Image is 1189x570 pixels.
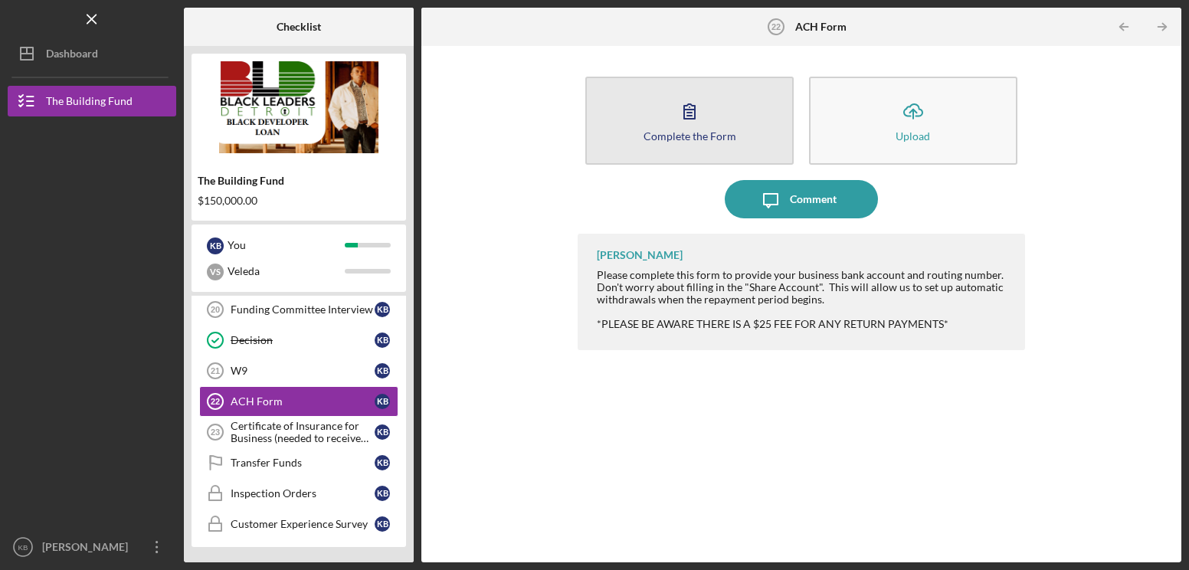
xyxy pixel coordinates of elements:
div: Decision [231,334,375,346]
div: K B [375,455,390,470]
div: The Building Fund [46,86,133,120]
button: Complete the Form [585,77,794,165]
div: You [228,232,345,258]
div: Certificate of Insurance for Business (needed to receive funds) [231,420,375,444]
a: 23Certificate of Insurance for Business (needed to receive funds)KB [199,417,398,447]
div: $150,000.00 [198,195,400,207]
div: V S [207,264,224,280]
div: K B [375,302,390,317]
div: Customer Experience Survey [231,518,375,530]
div: Comment [790,180,837,218]
div: K B [375,363,390,378]
div: *PLEASE BE AWARE THERE IS A $25 FEE FOR ANY RETURN PAYMENTS* [597,318,1009,330]
div: ACH Form [231,395,375,408]
div: K B [207,237,224,254]
div: Inspection Orders [231,487,375,500]
button: Upload [809,77,1017,165]
div: K B [375,486,390,501]
div: Complete the Form [644,130,736,142]
text: KB [18,543,28,552]
b: Checklist [277,21,321,33]
img: Product logo [192,61,406,153]
a: DecisionKB [199,325,398,355]
div: [PERSON_NAME] [597,249,683,261]
tspan: 22 [211,397,220,406]
a: 21W9KB [199,355,398,386]
div: [PERSON_NAME] [38,532,138,566]
tspan: 21 [211,366,220,375]
tspan: 20 [211,305,220,314]
div: The Building Fund [198,175,400,187]
div: Funding Committee Interview [231,303,375,316]
div: K B [375,332,390,348]
button: KB[PERSON_NAME] [8,532,176,562]
div: W9 [231,365,375,377]
a: 22ACH FormKB [199,386,398,417]
button: The Building Fund [8,86,176,116]
a: Transfer FundsKB [199,447,398,478]
tspan: 22 [771,22,780,31]
div: K B [375,424,390,440]
div: K B [375,516,390,532]
div: Upload [896,130,930,142]
div: K B [375,394,390,409]
button: Dashboard [8,38,176,69]
div: Veleda [228,258,345,284]
div: Transfer Funds [231,457,375,469]
a: Customer Experience SurveyKB [199,509,398,539]
a: 20Funding Committee InterviewKB [199,294,398,325]
b: ACH Form [795,21,847,33]
a: Inspection OrdersKB [199,478,398,509]
button: Comment [725,180,878,218]
div: Dashboard [46,38,98,73]
div: Please complete this form to provide your business bank account and routing number. Don't worry a... [597,269,1009,306]
tspan: 23 [211,427,220,437]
